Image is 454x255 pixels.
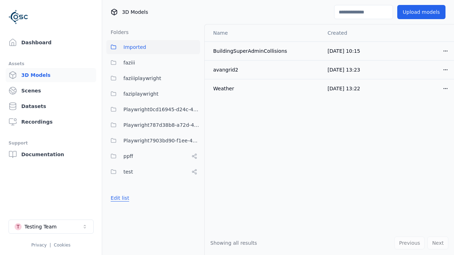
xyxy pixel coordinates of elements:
[15,223,22,230] div: T
[9,139,93,147] div: Support
[106,71,200,85] button: faziiiplaywright
[123,168,133,176] span: test
[106,149,200,163] button: ppff
[106,29,129,36] h3: Folders
[123,90,159,98] span: faziplaywright
[123,152,133,160] span: ppff
[327,86,360,91] span: [DATE] 13:22
[122,8,148,16] span: 3D Models
[9,7,28,27] img: Logo
[123,105,200,114] span: Playwright0cd16945-d24c-45f9-a8ba-c74193e3fd84
[9,59,93,68] div: Assets
[31,243,46,248] a: Privacy
[106,87,200,101] button: faziplaywright
[397,5,445,19] button: Upload models
[106,102,200,117] button: Playwright0cd16945-d24c-45f9-a8ba-c74193e3fd84
[106,40,200,54] button: Imported
[322,24,388,41] th: Created
[6,35,96,50] a: Dashboard
[6,99,96,113] a: Datasets
[213,66,316,73] div: avangrid2
[106,165,200,179] button: test
[327,67,360,73] span: [DATE] 13:23
[54,243,71,248] a: Cookies
[106,56,200,70] button: faziii
[9,220,94,234] button: Select a workspace
[50,243,51,248] span: |
[6,115,96,129] a: Recordings
[106,134,200,148] button: Playwright7903bd90-f1ee-40e5-8689-7a943bbd43ef
[213,85,316,92] div: Weather
[205,24,322,41] th: Name
[6,68,96,82] a: 3D Models
[6,147,96,161] a: Documentation
[123,136,200,145] span: Playwright7903bd90-f1ee-40e5-8689-7a943bbd43ef
[213,47,316,55] div: BuildingSuperAdminCollisions
[123,74,161,83] span: faziiiplaywright
[123,121,200,129] span: Playwright787d38b8-a72d-4473-a464-86a142236d7f
[210,240,257,246] span: Showing all results
[24,223,57,230] div: Testing Team
[327,48,360,54] span: [DATE] 10:15
[106,118,200,132] button: Playwright787d38b8-a72d-4473-a464-86a142236d7f
[123,58,135,67] span: faziii
[6,84,96,98] a: Scenes
[106,192,133,204] button: Edit list
[123,43,146,51] span: Imported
